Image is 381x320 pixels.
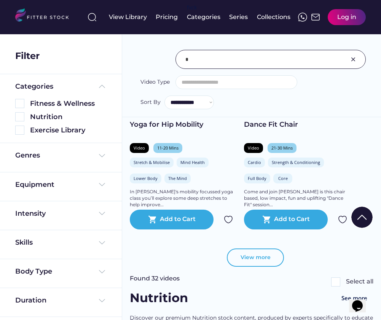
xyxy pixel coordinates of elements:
[346,277,373,286] div: Select all
[229,13,248,21] div: Series
[15,8,75,24] img: LOGO.svg
[248,175,266,181] div: Full Body
[331,277,340,287] img: Rectangle%205126.svg
[227,248,284,267] button: View more
[15,296,46,305] div: Duration
[30,99,107,108] div: Fitness & Wellness
[168,175,187,181] div: The Mind
[160,215,196,224] div: Add to Cart
[134,145,145,151] div: Video
[274,215,310,224] div: Add to Cart
[349,55,358,64] img: Group%201000002326.svg
[130,189,236,208] div: In [PERSON_NAME]'s mobility focussed yoga class you’ll explore some deep stretches to help improv...
[15,151,40,160] div: Genres
[130,120,236,129] div: Yoga for Hip Mobility
[15,99,24,108] img: Rectangle%205126.svg
[248,145,259,151] div: Video
[15,238,34,247] div: Skills
[15,267,52,276] div: Body Type
[224,215,233,224] img: Group%201000002324.svg
[109,13,147,21] div: View Library
[271,145,293,151] div: 21-30 Mins
[30,126,107,135] div: Exercise Library
[15,112,24,121] img: Rectangle%205126.svg
[257,13,290,21] div: Collections
[30,112,107,122] div: Nutrition
[130,274,180,283] div: Found 32 videos
[298,13,307,22] img: meteor-icons_whatsapp%20%281%29.svg
[248,159,261,165] div: Cardio
[148,215,157,224] button: shopping_cart
[97,296,107,305] img: Frame%20%284%29.svg
[277,175,289,181] div: Core
[272,159,320,165] div: Strength & Conditioning
[157,145,179,151] div: 11-20 Mins
[15,49,40,62] div: Filter
[97,238,107,247] img: Frame%20%284%29.svg
[97,209,107,218] img: Frame%20%284%29.svg
[88,13,97,22] img: search-normal%203.svg
[15,180,54,189] div: Equipment
[97,82,107,91] img: Frame%20%285%29.svg
[130,290,206,307] div: Nutrition
[351,207,373,228] img: Group%201000002322%20%281%29.svg
[244,120,351,129] div: Dance Fit Chair
[156,13,178,21] div: Pricing
[97,180,107,189] img: Frame%20%284%29.svg
[140,78,170,86] div: Video Type
[15,209,46,218] div: Intensity
[338,215,347,224] img: Group%201000002324.svg
[244,189,351,208] div: Come and join [PERSON_NAME] is this chair based, low impact, fun and uplifting "Dance Fit" sessio...
[134,159,170,165] div: Stretch & Mobilise
[140,99,161,106] div: Sort By
[337,13,356,21] div: Log in
[349,290,373,312] iframe: chat widget
[262,215,271,224] button: shopping_cart
[97,267,107,276] img: Frame%20%284%29.svg
[180,159,205,165] div: Mind Health
[15,82,53,91] div: Categories
[311,13,320,22] img: Frame%2051.svg
[134,175,158,181] div: Lower Body
[15,126,24,135] img: Rectangle%205126.svg
[187,4,197,11] div: fvck
[335,290,373,307] button: See more
[187,13,220,21] div: Categories
[97,151,107,160] img: Frame%20%284%29.svg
